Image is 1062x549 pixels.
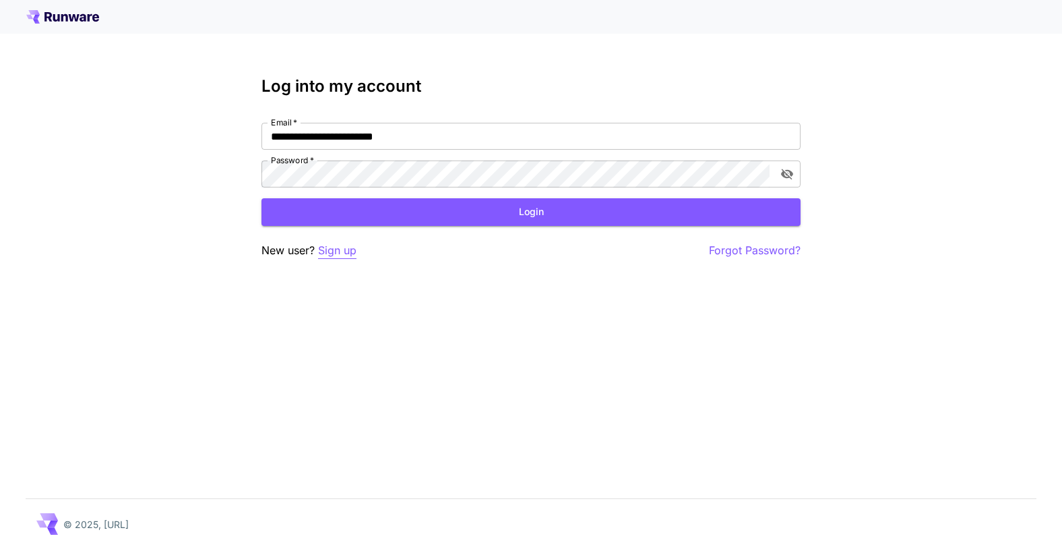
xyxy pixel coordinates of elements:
label: Email [271,117,297,128]
button: toggle password visibility [775,162,799,186]
p: © 2025, [URL] [63,517,129,531]
label: Password [271,154,314,166]
button: Sign up [318,242,356,259]
p: New user? [261,242,356,259]
button: Forgot Password? [709,242,801,259]
button: Login [261,198,801,226]
h3: Log into my account [261,77,801,96]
